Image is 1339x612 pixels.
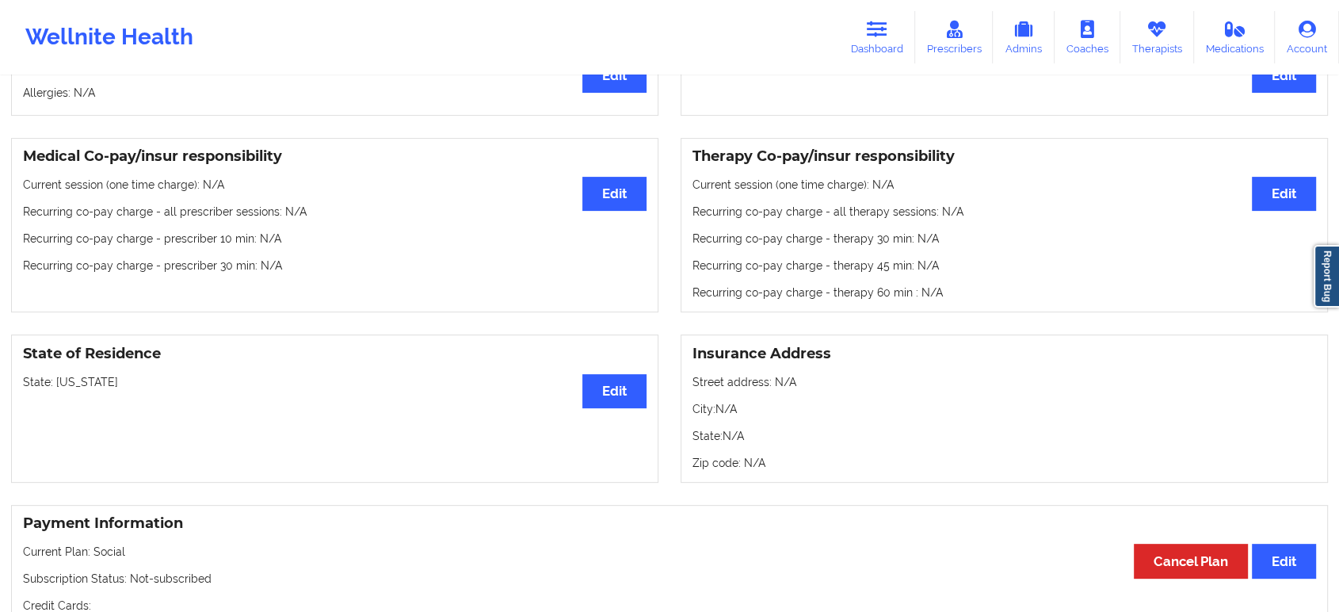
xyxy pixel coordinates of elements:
p: Current Plan: Social [23,544,1316,560]
p: State: N/A [692,428,1316,444]
button: Edit [1252,544,1316,578]
h3: Insurance Address [692,345,1316,363]
a: Report Bug [1314,245,1339,308]
button: Cancel Plan [1134,544,1248,578]
a: Coaches [1055,11,1120,63]
p: Recurring co-pay charge - all therapy sessions : N/A [692,204,1316,220]
a: Therapists [1120,11,1194,63]
button: Edit [1252,177,1316,211]
a: Dashboard [839,11,915,63]
p: Recurring co-pay charge - therapy 60 min : N/A [692,285,1316,300]
button: Edit [582,177,647,211]
a: Prescribers [915,11,994,63]
a: Account [1275,11,1339,63]
p: Recurring co-pay charge - therapy 45 min : N/A [692,258,1316,273]
h3: Therapy Co-pay/insur responsibility [692,147,1316,166]
button: Edit [582,374,647,408]
button: Edit [582,58,647,92]
p: Recurring co-pay charge - prescriber 10 min : N/A [23,231,647,247]
p: Recurring co-pay charge - therapy 30 min : N/A [692,231,1316,247]
a: Medications [1194,11,1276,63]
p: Current session (one time charge): N/A [23,177,647,193]
h3: Payment Information [23,514,1316,533]
p: Recurring co-pay charge - all prescriber sessions : N/A [23,204,647,220]
button: Edit [1252,58,1316,92]
h3: State of Residence [23,345,647,363]
h3: Medical Co-pay/insur responsibility [23,147,647,166]
p: Zip code: N/A [692,455,1316,471]
p: Street address: N/A [692,374,1316,390]
p: Allergies: N/A [23,85,647,101]
p: Subscription Status: Not-subscribed [23,571,1316,587]
p: Current session (one time charge): N/A [692,177,1316,193]
p: Recurring co-pay charge - prescriber 30 min : N/A [23,258,647,273]
p: State: [US_STATE] [23,374,647,390]
a: Admins [993,11,1055,63]
p: City: N/A [692,401,1316,417]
